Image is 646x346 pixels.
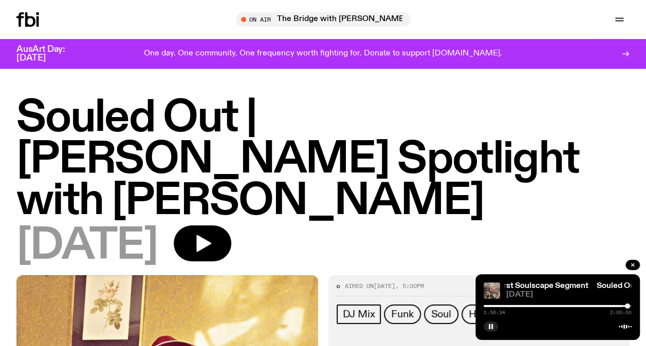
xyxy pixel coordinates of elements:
span: [DATE] [374,282,395,290]
span: DJ Mix [343,309,375,320]
span: Soul [431,309,451,320]
button: On AirThe Bridge with [PERSON_NAME] [236,12,411,27]
h1: Souled Out | [PERSON_NAME] Spotlight with [PERSON_NAME] [16,98,630,222]
span: Aired on [345,282,374,290]
a: Soul [424,304,458,324]
p: One day. One community. One frequency worth fighting for. Donate to support [DOMAIN_NAME]. [144,49,502,59]
a: Souled Out | First Soulscape Segment [450,282,588,290]
a: House [462,304,505,324]
a: Funk [384,304,420,324]
a: DJ Mix [337,304,381,324]
span: 1:56:34 [484,310,505,315]
span: [DATE] [506,291,632,299]
span: 2:00:00 [610,310,632,315]
span: , 5:00pm [395,282,424,290]
span: [DATE] [16,225,157,267]
h3: AusArt Day: [DATE] [16,45,82,63]
span: Funk [391,309,413,320]
span: House [469,309,498,320]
